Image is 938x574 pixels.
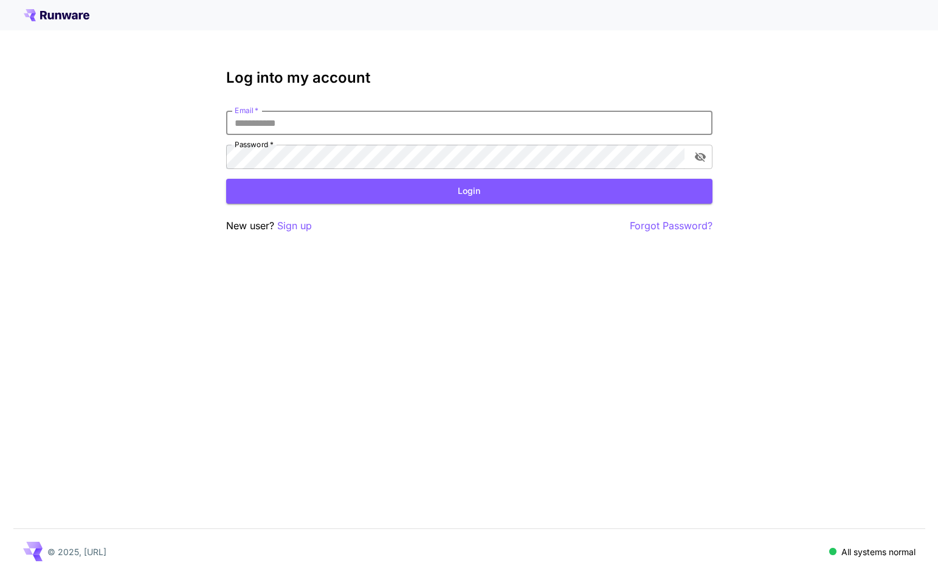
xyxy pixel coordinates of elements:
[630,218,712,233] button: Forgot Password?
[235,105,258,116] label: Email
[226,179,712,204] button: Login
[47,545,106,558] p: © 2025, [URL]
[689,146,711,168] button: toggle password visibility
[235,139,274,150] label: Password
[277,218,312,233] button: Sign up
[841,545,916,558] p: All systems normal
[226,218,312,233] p: New user?
[226,69,712,86] h3: Log into my account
